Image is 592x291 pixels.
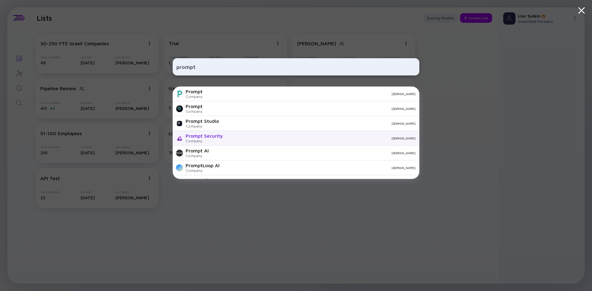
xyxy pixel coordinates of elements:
[186,163,220,168] div: PromptLoop AI
[186,139,223,143] div: Company
[186,109,203,114] div: Company
[186,168,220,173] div: Company
[186,148,209,153] div: Prompt AI
[208,107,416,111] div: [DOMAIN_NAME]
[186,153,209,158] div: Company
[208,92,416,96] div: [DOMAIN_NAME]
[186,94,203,99] div: Company
[186,133,223,139] div: Prompt Security
[186,89,203,94] div: Prompt
[186,103,203,109] div: Prompt
[186,124,219,128] div: Company
[176,61,416,72] input: Search Company or Investor...
[214,151,416,155] div: [DOMAIN_NAME]
[186,177,216,183] div: PrompTale AI
[224,166,416,170] div: [DOMAIN_NAME]
[228,136,416,140] div: [DOMAIN_NAME]
[224,122,416,125] div: [DOMAIN_NAME]
[186,118,219,124] div: Prompt Studio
